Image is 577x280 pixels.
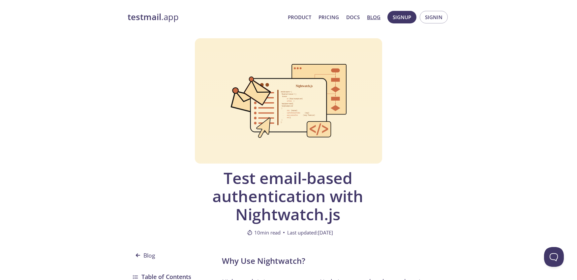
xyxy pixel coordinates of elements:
[387,11,416,23] button: Signup
[420,11,448,23] button: Signin
[425,13,442,21] span: Signin
[346,13,360,21] a: Docs
[133,249,159,262] span: Blog
[247,229,281,236] span: 10 min read
[287,229,333,236] span: Last updated: [DATE]
[175,169,401,223] span: Test email-based authentication with Nightwatch.js
[319,13,339,21] a: Pricing
[367,13,380,21] a: Blog
[544,247,564,267] iframe: Help Scout Beacon - Open
[393,13,411,21] span: Signup
[288,13,311,21] a: Product
[128,11,161,23] strong: testmail
[133,240,201,264] a: Blog
[128,12,283,23] a: testmail.app
[222,255,449,267] h2: Why Use Nightwatch?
